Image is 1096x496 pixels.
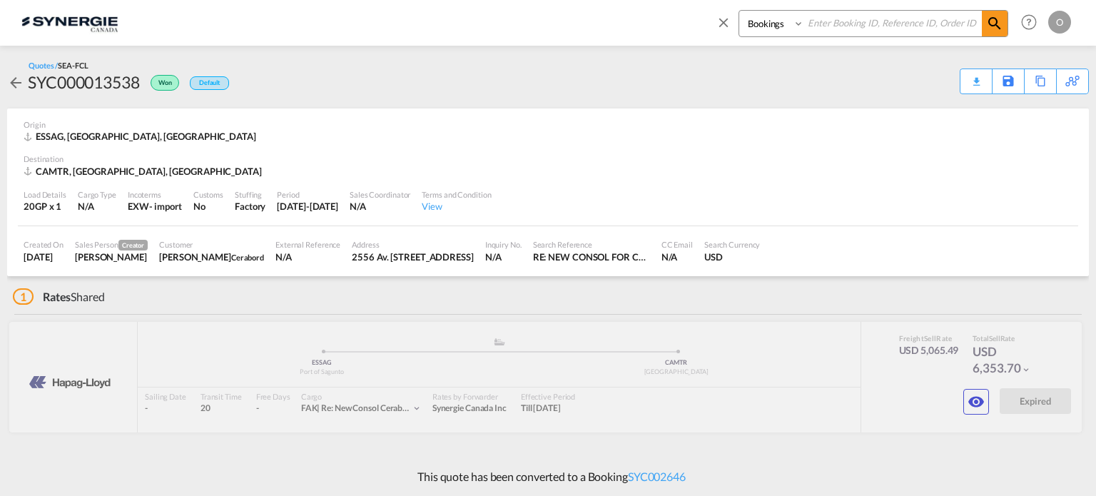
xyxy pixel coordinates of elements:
[78,189,116,200] div: Cargo Type
[193,189,223,200] div: Customs
[78,200,116,213] div: N/A
[158,79,176,92] span: Won
[1017,10,1048,36] div: Help
[118,240,148,250] span: Creator
[661,239,693,250] div: CC Email
[277,200,338,213] div: 31 Aug 2025
[21,6,118,39] img: 1f56c880d42311ef80fc7dca854c8e59.png
[968,71,985,82] md-icon: icon-download
[277,189,338,200] div: Period
[968,393,985,410] md-icon: icon-eye
[24,239,64,250] div: Created On
[140,71,183,93] div: Won
[36,131,256,142] span: ESSAG, [GEOGRAPHIC_DATA], [GEOGRAPHIC_DATA]
[963,389,989,415] button: icon-eye
[661,250,693,263] div: N/A
[24,153,1072,164] div: Destination
[1017,10,1041,34] span: Help
[1048,11,1071,34] div: O
[350,200,410,213] div: N/A
[24,130,260,143] div: ESSAG, Port of Sagunto, Europe
[422,200,491,213] div: View
[982,11,1008,36] span: icon-magnify
[7,74,24,91] md-icon: icon-arrow-left
[159,250,264,263] div: Normand Poulin
[75,250,148,263] div: Karen Mercier
[128,200,149,213] div: EXW
[128,189,182,200] div: Incoterms
[24,250,64,263] div: 25 Jul 2025
[24,119,1072,130] div: Origin
[28,71,140,93] div: SYC000013538
[533,239,650,250] div: Search Reference
[43,290,71,303] span: Rates
[352,239,474,250] div: Address
[235,189,265,200] div: Stuffing
[352,250,474,263] div: 2556 Av. Dalton, Québec, QC G1P 3S4
[804,11,982,36] input: Enter Booking ID, Reference ID, Order ID
[533,250,650,263] div: RE: NEW CONSOL FOR CERABORD
[986,15,1003,32] md-icon: icon-magnify
[24,165,265,178] div: CAMTR, Port of Montreal, North America
[7,71,28,93] div: icon-arrow-left
[704,239,761,250] div: Search Currency
[29,60,88,71] div: Quotes /SEA-FCL
[75,239,148,250] div: Sales Person
[422,189,491,200] div: Terms and Condition
[485,239,522,250] div: Inquiry No.
[24,200,66,213] div: 20GP x 1
[275,250,340,263] div: N/A
[716,10,739,44] span: icon-close
[350,189,410,200] div: Sales Coordinator
[628,470,686,483] a: SYC002646
[704,250,761,263] div: USD
[275,239,340,250] div: External Reference
[13,288,34,305] span: 1
[993,69,1024,93] div: Save As Template
[13,289,105,305] div: Shared
[410,469,686,485] p: This quote has been converted to a Booking
[968,69,985,82] div: Quote PDF is not available at this time
[24,189,66,200] div: Load Details
[190,76,229,90] div: Default
[231,253,264,262] span: Cerabord
[149,200,182,213] div: - import
[193,200,223,213] div: No
[159,239,264,250] div: Customer
[58,61,88,70] span: SEA-FCL
[235,200,265,213] div: Factory Stuffing
[485,250,522,263] div: N/A
[716,14,731,30] md-icon: icon-close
